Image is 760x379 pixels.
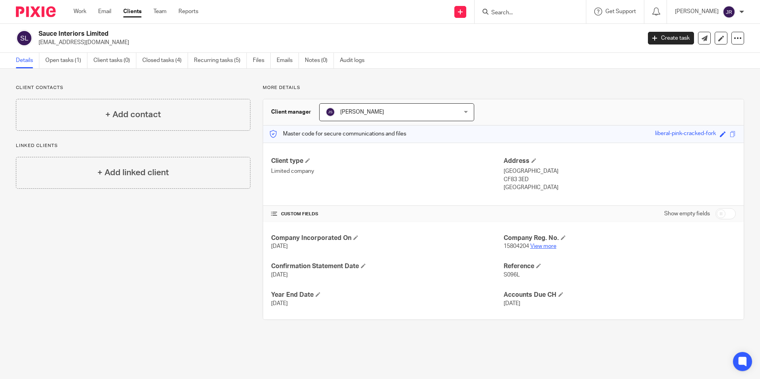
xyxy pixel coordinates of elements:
a: Audit logs [340,53,370,68]
a: Client tasks (0) [93,53,136,68]
img: svg%3E [723,6,735,18]
div: liberal-pink-cracked-fork [655,130,716,139]
p: Limited company [271,167,503,175]
a: Work [74,8,86,15]
p: Master code for secure communications and files [269,130,406,138]
label: Show empty fields [664,210,710,218]
p: Client contacts [16,85,250,91]
a: Create task [648,32,694,44]
img: svg%3E [326,107,335,117]
h4: Client type [271,157,503,165]
p: [EMAIL_ADDRESS][DOMAIN_NAME] [39,39,636,46]
a: Closed tasks (4) [142,53,188,68]
a: Email [98,8,111,15]
p: [GEOGRAPHIC_DATA] [504,167,736,175]
h4: Company Reg. No. [504,234,736,242]
h4: Confirmation Statement Date [271,262,503,271]
a: Details [16,53,39,68]
input: Search [491,10,562,17]
a: Team [153,8,167,15]
span: Get Support [605,9,636,14]
span: [DATE] [504,301,520,306]
p: More details [263,85,744,91]
a: Clients [123,8,142,15]
h3: Client manager [271,108,311,116]
h4: Address [504,157,736,165]
a: View more [530,244,556,249]
img: Pixie [16,6,56,17]
a: Files [253,53,271,68]
img: svg%3E [16,30,33,46]
a: Reports [178,8,198,15]
a: Emails [277,53,299,68]
h4: Company Incorporated On [271,234,503,242]
p: CF83 3ED [504,176,736,184]
p: [PERSON_NAME] [675,8,719,15]
p: Linked clients [16,143,250,149]
h4: Year End Date [271,291,503,299]
span: [PERSON_NAME] [340,109,384,115]
a: Notes (0) [305,53,334,68]
h4: Accounts Due CH [504,291,736,299]
h2: Sauce Interiors Limited [39,30,516,38]
a: Open tasks (1) [45,53,87,68]
span: S096L [504,272,520,278]
span: [DATE] [271,301,288,306]
p: [GEOGRAPHIC_DATA] [504,184,736,191]
a: Recurring tasks (5) [194,53,247,68]
h4: CUSTOM FIELDS [271,211,503,217]
span: [DATE] [271,272,288,278]
h4: + Add linked client [97,166,169,179]
h4: Reference [504,262,736,271]
span: 15804204 [504,244,529,249]
h4: + Add contact [105,108,161,121]
span: [DATE] [271,244,288,249]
